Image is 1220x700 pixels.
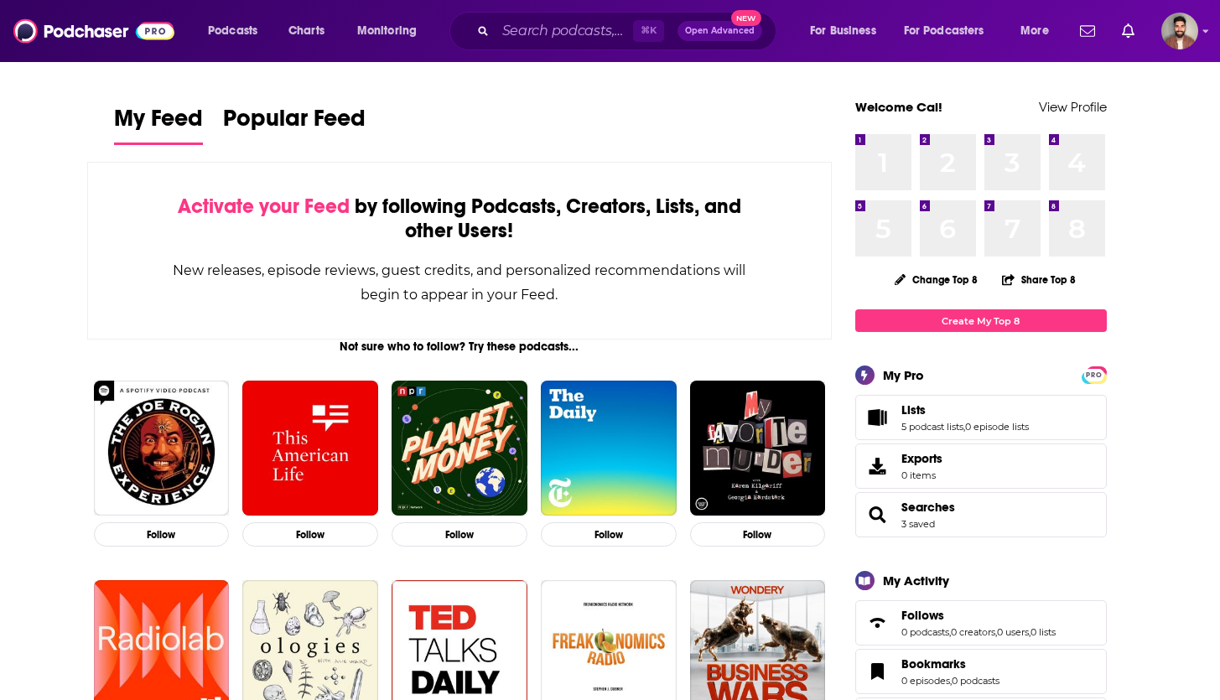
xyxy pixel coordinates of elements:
span: My Feed [114,104,203,143]
input: Search podcasts, credits, & more... [496,18,633,44]
span: For Business [810,19,876,43]
span: Bookmarks [855,649,1107,694]
a: Welcome Cal! [855,99,942,115]
span: Follows [901,608,944,623]
span: , [949,626,951,638]
a: 3 saved [901,518,935,530]
a: Follows [901,608,1056,623]
button: open menu [345,18,439,44]
a: Bookmarks [861,660,895,683]
span: ⌘ K [633,20,664,42]
a: 0 lists [1031,626,1056,638]
a: View Profile [1039,99,1107,115]
button: open menu [196,18,279,44]
span: Exports [901,451,942,466]
span: PRO [1084,369,1104,381]
a: Create My Top 8 [855,309,1107,332]
div: New releases, episode reviews, guest credits, and personalized recommendations will begin to appe... [172,258,748,307]
button: Share Top 8 [1001,263,1077,296]
span: Charts [288,19,324,43]
div: My Pro [883,367,924,383]
span: Monitoring [357,19,417,43]
span: 0 items [901,469,942,481]
a: My Feed [114,104,203,145]
div: by following Podcasts, Creators, Lists, and other Users! [172,194,748,243]
span: Bookmarks [901,656,966,671]
button: Open AdvancedNew [677,21,762,41]
img: My Favorite Murder with Karen Kilgariff and Georgia Hardstark [690,381,826,516]
a: Follows [861,611,895,635]
a: 0 users [997,626,1029,638]
a: 0 podcasts [952,675,999,687]
span: Open Advanced [685,27,755,35]
button: Follow [541,522,677,547]
img: The Joe Rogan Experience [94,381,230,516]
a: Show notifications dropdown [1073,17,1102,45]
span: Lists [855,395,1107,440]
button: open menu [798,18,897,44]
img: Podchaser - Follow, Share and Rate Podcasts [13,15,174,47]
button: Show profile menu [1161,13,1198,49]
a: Popular Feed [223,104,366,145]
span: , [1029,626,1031,638]
span: New [731,10,761,26]
span: , [950,675,952,687]
span: Podcasts [208,19,257,43]
button: open menu [1009,18,1070,44]
span: Searches [855,492,1107,537]
span: Activate your Feed [178,194,350,219]
a: Bookmarks [901,656,999,671]
button: Follow [690,522,826,547]
img: User Profile [1161,13,1198,49]
a: 0 podcasts [901,626,949,638]
span: , [995,626,997,638]
a: Charts [278,18,335,44]
span: Follows [855,600,1107,646]
img: This American Life [242,381,378,516]
a: Searches [901,500,955,515]
span: Logged in as calmonaghan [1161,13,1198,49]
span: Exports [861,454,895,478]
button: Follow [94,522,230,547]
span: , [963,421,965,433]
a: Exports [855,443,1107,489]
a: Searches [861,503,895,526]
a: Show notifications dropdown [1115,17,1141,45]
div: My Activity [883,573,949,589]
span: Popular Feed [223,104,366,143]
div: Search podcasts, credits, & more... [465,12,792,50]
span: Lists [901,402,926,417]
span: For Podcasters [904,19,984,43]
button: open menu [893,18,1009,44]
img: The Daily [541,381,677,516]
span: More [1020,19,1049,43]
a: 5 podcast lists [901,421,963,433]
a: Lists [901,402,1029,417]
a: Lists [861,406,895,429]
a: 0 episode lists [965,421,1029,433]
img: Planet Money [392,381,527,516]
button: Follow [392,522,527,547]
button: Follow [242,522,378,547]
div: Not sure who to follow? Try these podcasts... [87,340,833,354]
a: 0 creators [951,626,995,638]
a: 0 episodes [901,675,950,687]
button: Change Top 8 [885,269,989,290]
a: PRO [1084,368,1104,381]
